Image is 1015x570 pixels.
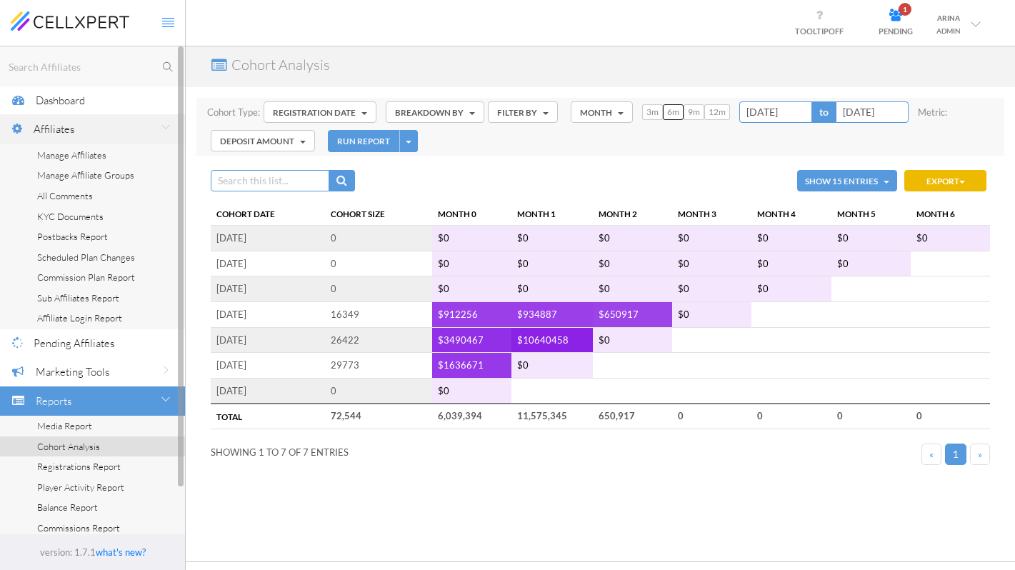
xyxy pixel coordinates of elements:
[211,444,349,461] div: Showing 1 to 7 of 7 entries
[211,404,325,429] th: Total
[37,501,98,513] span: Balance Report
[36,394,71,408] span: Reports
[879,26,913,36] span: PENDING
[511,226,593,251] td: $0
[432,404,511,429] td: 6,039,394
[432,276,511,302] td: $0
[936,11,961,24] div: ARINA
[672,226,751,251] td: $0
[911,202,990,226] th: Month 6: activate to sort column ascending
[936,24,961,37] div: ADMIN
[40,546,96,558] span: version: 1.7.1
[593,251,672,276] td: $0
[37,481,124,493] span: Player Activity Report
[432,202,511,226] th: Month 0: activate to sort column ascending
[751,251,831,276] td: $0
[511,327,593,353] td: $10640458
[642,104,663,120] button: 3m
[37,149,106,161] span: Manage Affiliates
[432,353,511,379] td: $1636671
[37,461,121,472] span: Registrations Report
[432,251,511,276] td: $0
[911,404,990,429] td: 0
[34,336,114,350] span: Pending Affiliates
[37,190,93,201] span: All Comments
[325,251,432,276] td: 0
[432,302,511,328] td: $912256
[207,106,260,119] span: Cohort Type:
[831,404,911,429] td: 0
[325,404,432,429] td: 72,544
[37,420,92,431] span: Media Report
[684,104,704,120] button: 9m
[325,327,432,353] td: 26422
[325,353,432,379] td: 29773
[216,282,246,296] span: [DATE]
[593,202,672,226] th: Month 2: activate to sort column ascending
[96,546,146,558] a: what's new?
[805,176,878,186] span: Show 15 Entries
[488,101,558,123] button: FILTER BY
[899,3,911,16] span: 1
[37,522,120,534] span: Commissions Report
[672,276,751,302] td: $0
[37,271,135,283] span: Commission Plan Report
[593,276,672,302] td: $0
[511,251,593,276] td: $0
[432,226,511,251] td: $0
[663,104,684,120] button: 6m
[593,327,672,353] td: $0
[37,312,122,324] span: Affiliate Login Report
[751,226,831,251] td: $0
[672,202,751,226] th: Month 3: activate to sort column ascending
[593,226,672,251] td: $0
[231,55,330,76] p: Cohort Analysis
[831,226,911,251] td: $0
[904,170,986,191] button: Export
[511,202,593,226] th: Month 1: activate to sort column ascending
[831,251,911,276] td: $0
[216,257,246,271] span: [DATE]
[511,404,593,429] td: 11,575,345
[704,104,730,120] button: 12m
[829,26,844,36] span: OFF
[216,334,246,347] span: [DATE]
[37,169,134,181] span: Manage Affiliate Groups
[672,251,751,276] td: $0
[911,226,990,251] td: $0
[593,404,672,429] td: 650,917
[970,444,990,466] a: »
[11,11,129,30] img: cellxpert-logo.svg
[216,231,246,245] span: [DATE]
[511,276,593,302] td: $0
[918,106,947,119] span: Metric:
[831,202,911,226] th: Month 5: activate to sort column ascending
[216,359,246,372] span: [DATE]
[511,353,593,379] td: $0
[36,365,109,379] span: Marketing Tools
[37,211,104,222] span: KYC Documents
[751,202,831,226] th: Month 4: activate to sort column ascending
[325,276,432,302] td: 0
[37,441,100,452] span: Cohort Analysis
[751,404,831,429] td: 0
[325,302,432,328] td: 16349
[571,101,633,123] button: Month
[36,94,85,107] span: Dashboard
[328,130,399,152] button: RUN REPORT
[37,231,108,242] span: Postbacks Report
[216,384,246,398] span: [DATE]
[211,130,315,151] button: Deposit Amount
[812,101,836,123] span: to
[593,302,672,328] td: $650917
[921,444,941,466] a: «
[325,226,432,251] td: 0
[511,302,593,328] td: $934887
[37,251,135,263] span: Scheduled Plan Changes
[216,308,246,321] span: [DATE]
[797,170,897,191] button: Show 15 Entries
[6,58,185,76] input: Search Affiliates
[34,122,74,136] span: Affiliates
[37,292,119,304] span: Sub Affiliates Report
[325,202,432,226] th: Cohort Size: activate to sort column ascending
